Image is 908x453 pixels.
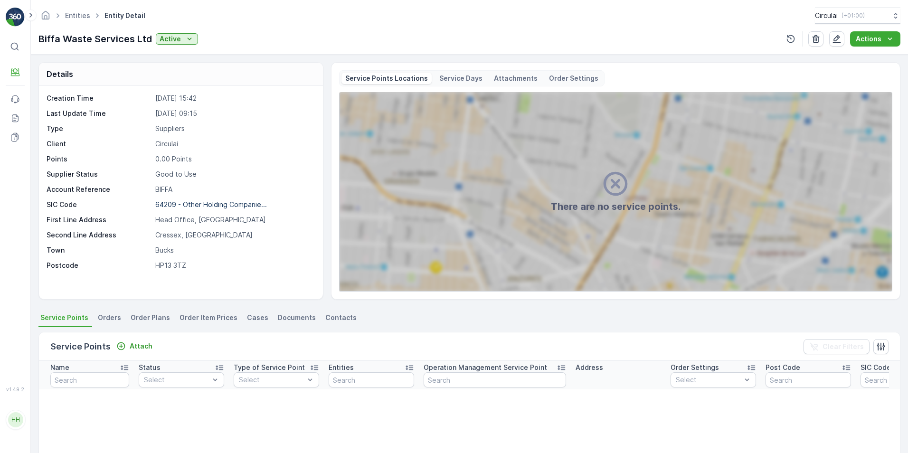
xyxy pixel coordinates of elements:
[130,341,152,351] p: Attach
[65,11,90,19] a: Entities
[180,313,237,322] span: Order Item Prices
[815,11,838,20] p: Circulai
[155,109,313,118] p: [DATE] 09:15
[8,412,23,427] div: HH
[155,261,313,270] p: HP13 3TZ
[40,14,51,22] a: Homepage
[155,94,313,103] p: [DATE] 15:42
[551,199,681,214] h2: There are no service points.
[155,170,313,179] p: Good to Use
[47,68,73,80] p: Details
[47,215,151,225] p: First Line Address
[47,261,151,270] p: Postcode
[47,185,151,194] p: Account Reference
[47,109,151,118] p: Last Update Time
[424,372,566,387] input: Search
[160,34,181,44] p: Active
[6,387,25,392] span: v 1.49.2
[856,34,881,44] p: Actions
[155,215,313,225] p: Head Office, [GEOGRAPHIC_DATA]
[155,245,313,255] p: Bucks
[424,363,547,372] p: Operation Management Service Point
[113,340,156,352] button: Attach
[325,313,357,322] span: Contacts
[50,372,129,387] input: Search
[329,372,414,387] input: Search
[47,94,151,103] p: Creation Time
[494,74,538,83] p: Attachments
[850,31,900,47] button: Actions
[6,8,25,27] img: logo
[155,200,267,208] p: 64209 - Other Holding Companie...
[47,200,151,209] p: SIC Code
[38,32,152,46] p: Biffa Waste Services Ltd
[131,313,170,322] span: Order Plans
[345,74,428,83] p: Service Points Locations
[155,185,313,194] p: BIFFA
[47,245,151,255] p: Town
[50,340,111,353] p: Service Points
[47,124,151,133] p: Type
[139,363,161,372] p: Status
[766,372,851,387] input: Search
[549,74,598,83] p: Order Settings
[144,375,209,385] p: Select
[234,363,305,372] p: Type of Service Point
[842,12,865,19] p: ( +01:00 )
[861,363,891,372] p: SIC Code
[40,313,88,322] span: Service Points
[439,74,482,83] p: Service Days
[239,375,304,385] p: Select
[47,154,151,164] p: Points
[155,124,313,133] p: Suppliers
[766,363,800,372] p: Post Code
[47,230,151,240] p: Second Line Address
[278,313,316,322] span: Documents
[155,139,313,149] p: Circulai
[50,363,69,372] p: Name
[47,139,151,149] p: Client
[804,339,870,354] button: Clear Filters
[823,342,864,351] p: Clear Filters
[6,394,25,445] button: HH
[98,313,121,322] span: Orders
[155,154,313,164] p: 0.00 Points
[155,230,313,240] p: Cressex, [GEOGRAPHIC_DATA]
[815,8,900,24] button: Circulai(+01:00)
[676,375,741,385] p: Select
[576,363,603,372] p: Address
[156,33,198,45] button: Active
[329,363,354,372] p: Entities
[47,170,151,179] p: Supplier Status
[247,313,268,322] span: Cases
[103,11,147,20] span: Entity Detail
[671,363,719,372] p: Order Settings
